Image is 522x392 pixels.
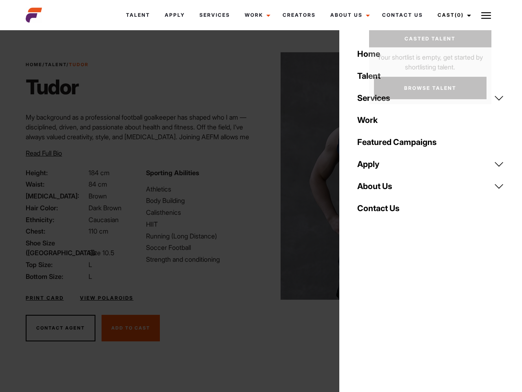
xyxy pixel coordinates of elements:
[26,260,87,269] span: Top Size:
[26,238,87,258] span: Shoe Size ([GEOGRAPHIC_DATA]):
[26,315,95,342] button: Contact Agent
[146,219,256,229] li: HIIT
[369,47,491,72] p: Your shortlist is empty, get started by shortlisting talent.
[352,43,509,65] a: Home
[88,169,110,177] span: 184 cm
[237,4,275,26] a: Work
[26,7,42,23] img: cropped-aefm-brand-fav-22-square.png
[352,175,509,197] a: About Us
[146,254,256,264] li: Strength and conditioning
[26,62,42,67] a: Home
[146,196,256,205] li: Body Building
[146,243,256,252] li: Soccer Football
[69,62,88,67] strong: Tudor
[26,112,256,161] p: My background as a professional football goalkeeper has shaped who I am — disciplined, driven, an...
[111,325,150,331] span: Add To Cast
[352,153,509,175] a: Apply
[455,12,464,18] span: (0)
[88,216,119,224] span: Caucasian
[26,272,87,281] span: Bottom Size:
[352,131,509,153] a: Featured Campaigns
[45,62,66,67] a: Talent
[88,204,122,212] span: Dark Brown
[430,4,476,26] a: Cast(0)
[26,203,87,213] span: Hair Color:
[88,249,114,257] span: Size 10.5
[275,4,323,26] a: Creators
[352,197,509,219] a: Contact Us
[481,11,491,20] img: Burger icon
[352,109,509,131] a: Work
[88,192,107,200] span: Brown
[157,4,192,26] a: Apply
[192,4,237,26] a: Services
[369,30,491,47] a: Casted Talent
[88,261,92,269] span: L
[375,4,430,26] a: Contact Us
[26,226,87,236] span: Chest:
[146,169,199,177] strong: Sporting Abilities
[88,227,108,235] span: 110 cm
[119,4,157,26] a: Talent
[102,315,160,342] button: Add To Cast
[146,207,256,217] li: Calisthenics
[323,4,375,26] a: About Us
[26,148,62,158] button: Read Full Bio
[88,272,92,281] span: L
[26,215,87,225] span: Ethnicity:
[374,77,487,99] a: Browse Talent
[26,75,88,99] h1: Tudor
[146,184,256,194] li: Athletics
[80,294,133,302] a: View Polaroids
[352,87,509,109] a: Services
[88,180,107,188] span: 84 cm
[26,168,87,178] span: Height:
[26,191,87,201] span: [MEDICAL_DATA]:
[26,61,88,68] span: / /
[146,231,256,241] li: Running (Long Distance)
[352,65,509,87] a: Talent
[26,294,64,302] a: Print Card
[26,149,62,157] span: Read Full Bio
[26,179,87,189] span: Waist:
